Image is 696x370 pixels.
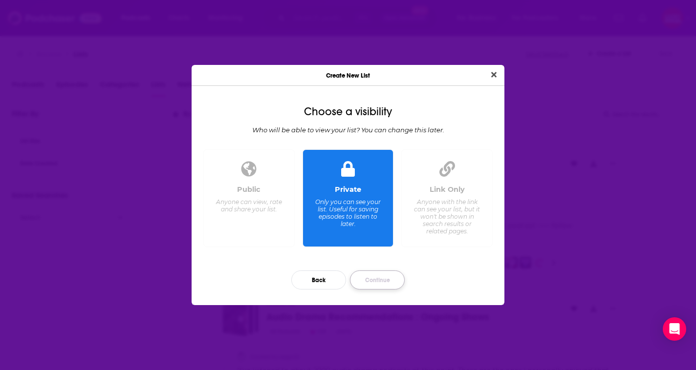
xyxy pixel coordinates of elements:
div: Public [237,185,261,194]
div: Anyone with the link can see your list, but it won't be shown in search results or related pages. [413,198,480,235]
div: Link Only [430,185,465,194]
div: Who will be able to view your list? You can change this later. [199,126,497,134]
div: Open Intercom Messenger [663,317,686,341]
div: Anyone can view, rate and share your list. [216,198,283,213]
div: Private [335,185,361,194]
button: Back [291,270,346,289]
div: Create New List [192,65,504,86]
button: Continue [350,270,405,289]
div: Only you can see your list. Useful for saving episodes to listen to later. [314,198,381,227]
div: Choose a visibility [199,105,497,118]
button: Close [487,69,500,81]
